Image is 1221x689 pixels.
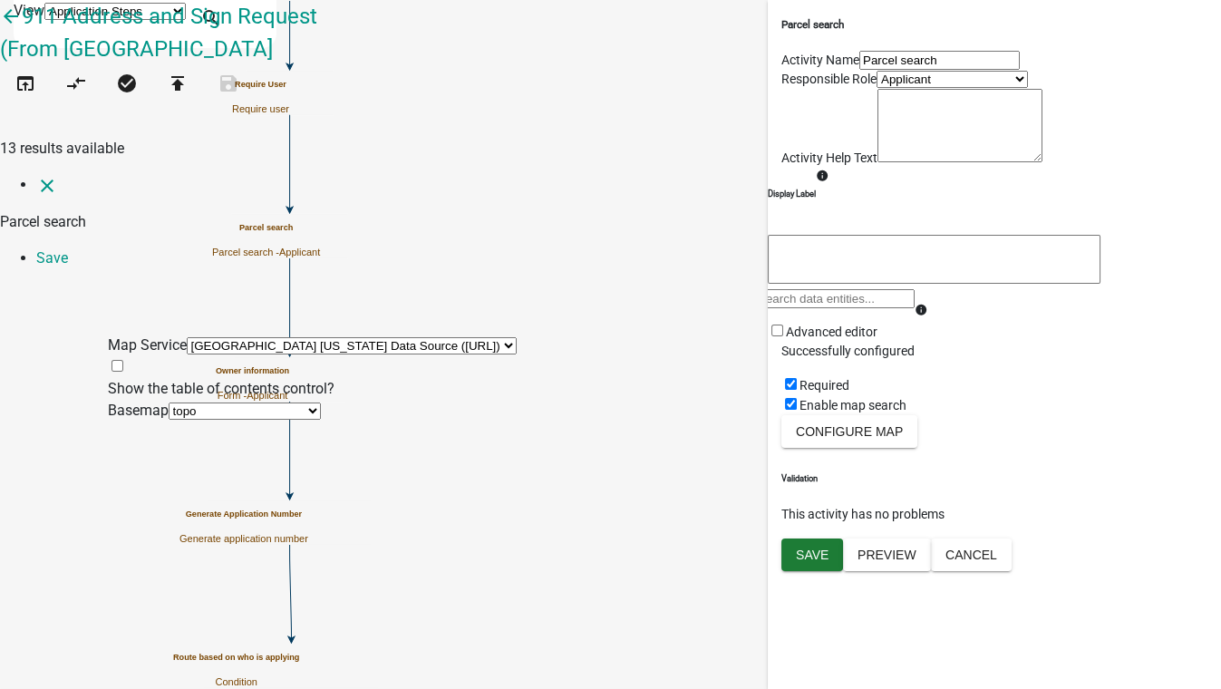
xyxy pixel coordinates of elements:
[111,360,123,372] input: Show the table of contents control?
[754,289,915,308] input: Search data entities...
[116,73,138,98] i: check_circle
[816,170,829,182] i: info
[65,73,87,98] i: compare_arrows
[931,539,1012,571] button: Cancel
[108,358,334,397] label: Show the table of contents control?
[15,73,36,98] i: open_in_browser
[203,65,254,104] button: Save
[781,17,1207,33] h5: Parcel search
[51,65,102,104] button: Auto Layout
[781,472,1207,485] h6: Validation
[796,547,829,561] span: Save
[108,402,169,419] label: Basemap
[768,325,877,339] label: Advanced editor
[781,53,859,67] label: Activity Name
[781,378,849,393] label: Required
[36,175,58,197] i: close
[152,65,203,104] button: Publish
[102,65,152,104] button: No problems
[781,398,906,412] label: Enable map search
[36,249,68,267] a: Save
[781,342,1207,361] p: Successfully configured
[768,188,816,200] h6: Display Label
[843,539,931,571] button: Preview
[781,505,1207,524] p: This activity has no problems
[167,73,189,98] i: publish
[781,72,877,86] label: Responsible Role
[781,150,877,165] label: Activity Help Text
[108,336,187,354] label: Map Service
[915,304,927,316] i: info
[218,73,239,98] i: save
[781,415,917,448] button: Configure Map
